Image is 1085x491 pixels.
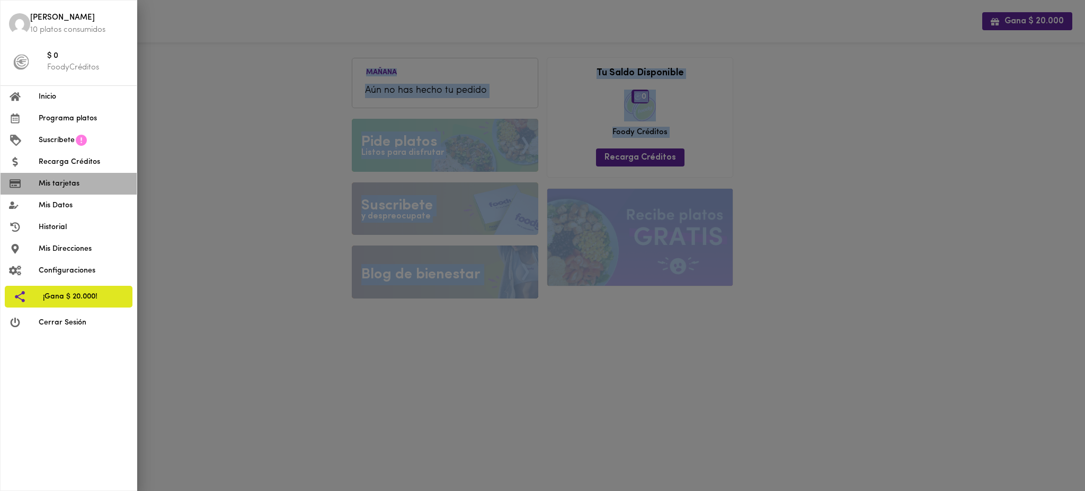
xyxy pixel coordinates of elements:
[39,91,128,102] span: Inicio
[39,222,128,233] span: Historial
[39,317,128,328] span: Cerrar Sesión
[39,113,128,124] span: Programa platos
[39,243,128,255] span: Mis Direcciones
[39,265,128,276] span: Configuraciones
[47,50,128,63] span: $ 0
[1024,429,1074,480] iframe: Messagebird Livechat Widget
[30,12,128,24] span: [PERSON_NAME]
[30,24,128,36] p: 10 platos consumidos
[43,291,124,302] span: ¡Gana $ 20.000!
[39,135,75,146] span: Suscríbete
[39,178,128,189] span: Mis tarjetas
[47,62,128,73] p: FoodyCréditos
[39,200,128,211] span: Mis Datos
[39,156,128,168] span: Recarga Créditos
[13,54,29,70] img: foody-creditos-black.png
